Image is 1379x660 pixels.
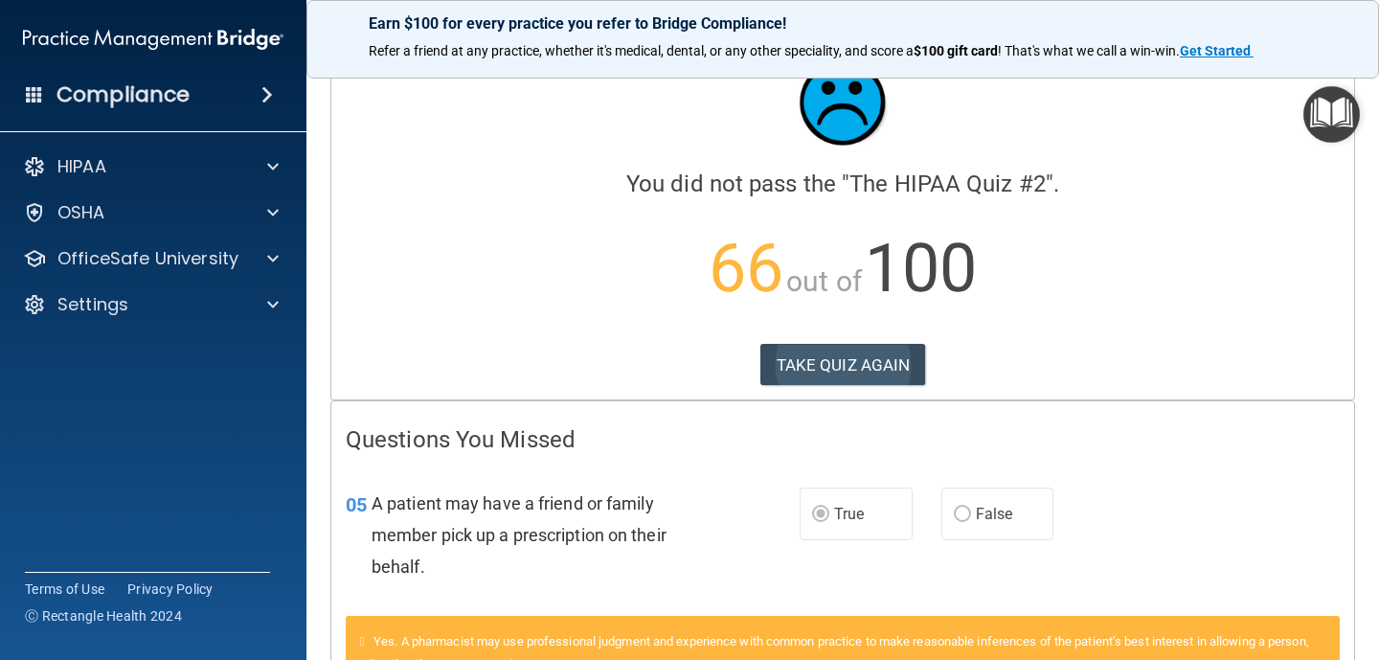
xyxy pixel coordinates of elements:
h4: Compliance [57,81,190,108]
p: OfficeSafe University [57,247,238,270]
a: Settings [23,293,279,316]
input: True [812,508,829,522]
span: ! That's what we call a win-win. [998,43,1180,58]
a: Privacy Policy [127,580,214,599]
a: Get Started [1180,43,1254,58]
strong: $100 gift card [914,43,998,58]
h4: Questions You Missed [346,427,1340,452]
p: HIPAA [57,155,106,178]
span: 66 [709,229,783,307]
span: Refer a friend at any practice, whether it's medical, dental, or any other speciality, and score a [369,43,914,58]
button: Open Resource Center [1303,86,1360,143]
span: A patient may have a friend or family member pick up a prescription on their behalf. [372,493,667,577]
span: Ⓒ Rectangle Health 2024 [25,606,182,626]
img: PMB logo [23,20,283,58]
p: OSHA [57,201,105,224]
span: True [834,505,864,523]
strong: Get Started [1180,43,1251,58]
button: TAKE QUIZ AGAIN [760,344,926,386]
p: Earn $100 for every practice you refer to Bridge Compliance! [369,14,1317,33]
img: sad_face.ecc698e2.jpg [785,45,900,160]
a: HIPAA [23,155,279,178]
span: out of [786,264,862,298]
span: 05 [346,493,367,516]
a: Terms of Use [25,580,104,599]
a: OfficeSafe University [23,247,279,270]
span: The HIPAA Quiz #2 [849,171,1046,197]
span: 100 [865,229,977,307]
span: False [976,505,1013,523]
h4: You did not pass the " ". [346,171,1340,196]
a: OSHA [23,201,279,224]
p: Settings [57,293,128,316]
input: False [954,508,971,522]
